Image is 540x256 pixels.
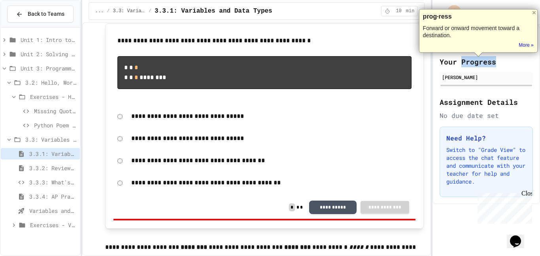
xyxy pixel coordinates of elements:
span: Python Poem Fix [34,121,77,129]
span: 3.3.4: AP Practice - Variables [29,192,77,201]
span: 3.3.3: What's the Type? [29,178,77,186]
span: min [406,8,415,14]
h3: Need Help? [446,133,526,143]
iframe: chat widget [474,190,532,224]
div: Chat with us now!Close [3,3,55,50]
span: Unit 2: Solving Problems in Computer Science [21,50,77,58]
span: Variables and Data types - quiz [29,207,77,215]
iframe: chat widget [507,224,532,248]
div: My Account [439,3,463,21]
span: 3.3: Variables and Data Types [113,8,145,14]
span: 3.2: Hello, World! [25,78,77,87]
span: 3.3.1: Variables and Data Types [155,6,272,16]
span: Back to Teams [28,10,64,18]
span: ... [95,8,104,14]
div: No due date set [440,111,533,120]
span: Exercises - Hello, World! [30,93,77,101]
h2: Assignment Details [440,97,533,108]
p: Switch to "Grade View" to access the chat feature and communicate with your teacher for help and ... [446,146,526,186]
div: [PERSON_NAME] [442,74,531,81]
span: 3.3.1: Variables and Data Types [29,150,77,158]
span: 3.3: Variables and Data Types [25,135,77,144]
span: Exercises - Variables and Data Types [30,221,77,229]
span: 10 [393,8,405,14]
span: Unit 3: Programming with Python [21,64,77,72]
span: / [149,8,151,14]
h2: Your Progress [440,56,533,67]
span: / [107,8,110,14]
span: 3.3.2: Review - Variables and Data Types [29,164,77,172]
button: Back to Teams [7,6,74,23]
span: Unit 1: Intro to Computer Science [21,36,77,44]
span: Missing Quotes [34,107,77,115]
